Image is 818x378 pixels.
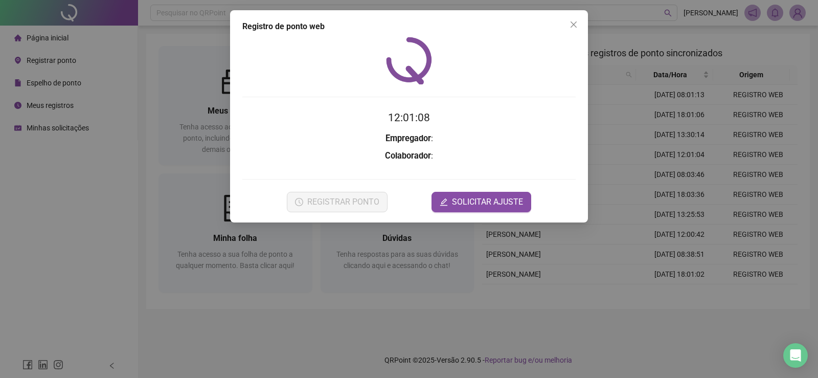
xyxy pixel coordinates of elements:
[242,132,576,145] h3: :
[783,343,808,368] div: Open Intercom Messenger
[242,149,576,163] h3: :
[385,151,431,161] strong: Colaborador
[386,37,432,84] img: QRPoint
[431,192,531,212] button: editSOLICITAR AJUSTE
[287,192,388,212] button: REGISTRAR PONTO
[385,134,431,143] strong: Empregador
[440,198,448,206] span: edit
[565,16,582,33] button: Close
[570,20,578,29] span: close
[388,112,430,124] time: 12:01:08
[452,196,523,208] span: SOLICITAR AJUSTE
[242,20,576,33] div: Registro de ponto web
